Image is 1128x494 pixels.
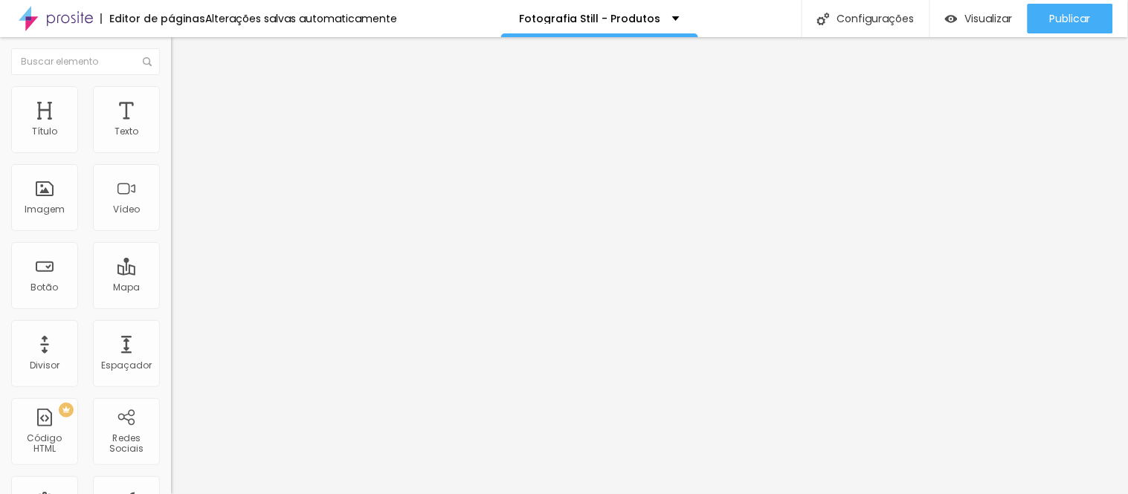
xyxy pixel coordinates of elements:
[97,433,155,455] div: Redes Sociais
[11,48,160,75] input: Buscar elemento
[113,282,140,293] div: Mapa
[113,204,140,215] div: Vídeo
[25,204,65,215] div: Imagem
[31,282,59,293] div: Botão
[965,13,1013,25] span: Visualizar
[1050,13,1091,25] span: Publicar
[100,13,205,24] div: Editor de páginas
[817,13,830,25] img: Icone
[32,126,57,137] div: Título
[143,57,152,66] img: Icone
[15,433,74,455] div: Código HTML
[930,4,1028,33] button: Visualizar
[101,360,152,371] div: Espaçador
[945,13,958,25] img: view-1.svg
[30,360,59,371] div: Divisor
[205,13,397,24] div: Alterações salvas automaticamente
[1028,4,1113,33] button: Publicar
[115,126,138,137] div: Texto
[520,13,661,24] p: Fotografia Still - Produtos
